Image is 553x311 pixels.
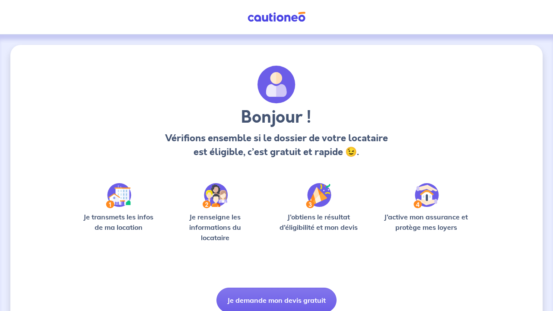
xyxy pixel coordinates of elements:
[203,183,228,208] img: /static/c0a346edaed446bb123850d2d04ad552/Step-2.svg
[171,212,259,243] p: Je renseigne les informations du locataire
[106,183,131,208] img: /static/90a569abe86eec82015bcaae536bd8e6/Step-1.svg
[378,212,474,232] p: J’active mon assurance et protège mes loyers
[413,183,439,208] img: /static/bfff1cf634d835d9112899e6a3df1a5d/Step-4.svg
[79,212,157,232] p: Je transmets les infos de ma location
[162,131,390,159] p: Vérifions ensemble si le dossier de votre locataire est éligible, c’est gratuit et rapide 😉.
[244,12,309,22] img: Cautioneo
[273,212,365,232] p: J’obtiens le résultat d’éligibilité et mon devis
[162,107,390,128] h3: Bonjour !
[257,66,296,104] img: archivate
[306,183,331,208] img: /static/f3e743aab9439237c3e2196e4328bba9/Step-3.svg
